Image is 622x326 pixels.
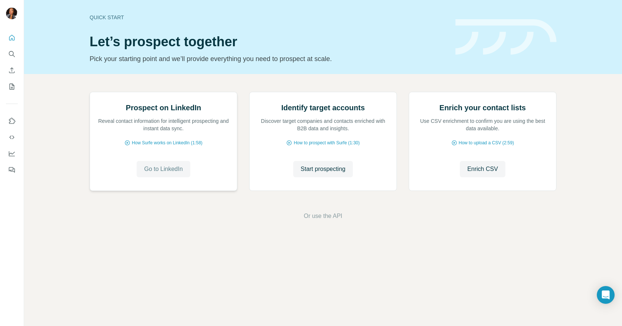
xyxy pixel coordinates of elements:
button: Enrich CSV [6,64,18,77]
span: Enrich CSV [467,165,498,174]
button: Feedback [6,163,18,177]
h1: Let’s prospect together [90,34,447,49]
span: Start prospecting [301,165,345,174]
p: Pick your starting point and we’ll provide everything you need to prospect at scale. [90,54,447,64]
button: Quick start [6,31,18,44]
button: Search [6,47,18,61]
button: Dashboard [6,147,18,160]
div: Quick start [90,14,447,21]
p: Discover target companies and contacts enriched with B2B data and insights. [257,117,389,132]
span: How Surfe works on LinkedIn (1:58) [132,140,203,146]
h2: Enrich your contact lists [439,102,526,113]
button: Enrich CSV [460,161,505,177]
span: How to prospect with Surfe (1:30) [294,140,360,146]
button: Start prospecting [293,161,353,177]
button: Or use the API [304,212,342,221]
h2: Identify target accounts [281,102,365,113]
button: My lists [6,80,18,93]
p: Reveal contact information for intelligent prospecting and instant data sync. [97,117,230,132]
button: Use Surfe on LinkedIn [6,114,18,128]
button: Use Surfe API [6,131,18,144]
span: How to upload a CSV (2:59) [459,140,514,146]
img: Avatar [6,7,18,19]
p: Use CSV enrichment to confirm you are using the best data available. [417,117,549,132]
div: Open Intercom Messenger [597,286,615,304]
img: banner [455,19,556,55]
span: Go to LinkedIn [144,165,183,174]
h2: Prospect on LinkedIn [126,102,201,113]
button: Go to LinkedIn [137,161,190,177]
